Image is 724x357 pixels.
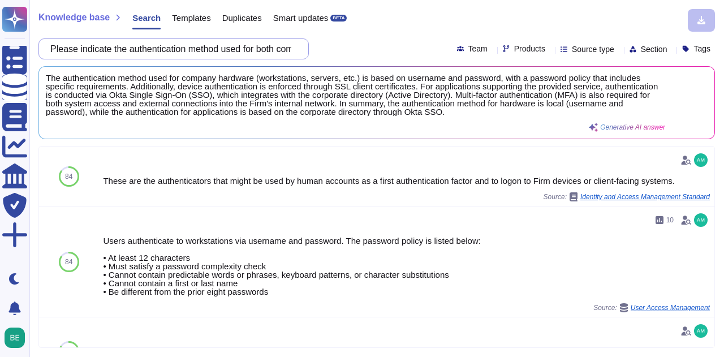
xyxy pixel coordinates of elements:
[5,328,25,348] img: user
[694,324,708,338] img: user
[572,45,614,53] span: Source type
[593,303,710,312] span: Source:
[666,217,674,223] span: 10
[468,45,488,53] span: Team
[38,13,110,22] span: Knowledge base
[631,304,710,311] span: User Access Management
[330,15,347,21] div: BETA
[65,173,72,180] span: 84
[2,325,33,350] button: user
[273,14,329,22] span: Smart updates
[544,192,710,201] span: Source:
[103,177,710,185] div: These are the authenticators that might be used by human accounts as a first authentication facto...
[641,45,667,53] span: Section
[103,236,710,296] div: Users authenticate to workstations via username and password. The password policy is listed below...
[693,45,710,53] span: Tags
[694,153,708,167] img: user
[514,45,545,53] span: Products
[580,193,710,200] span: Identity and Access Management Standard
[132,14,161,22] span: Search
[600,124,665,131] span: Generative AI answer
[46,74,665,116] span: The authentication method used for company hardware (workstations, servers, etc.) is based on use...
[222,14,262,22] span: Duplicates
[65,259,72,265] span: 84
[45,39,297,59] input: Search a question or template...
[694,213,708,227] img: user
[172,14,210,22] span: Templates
